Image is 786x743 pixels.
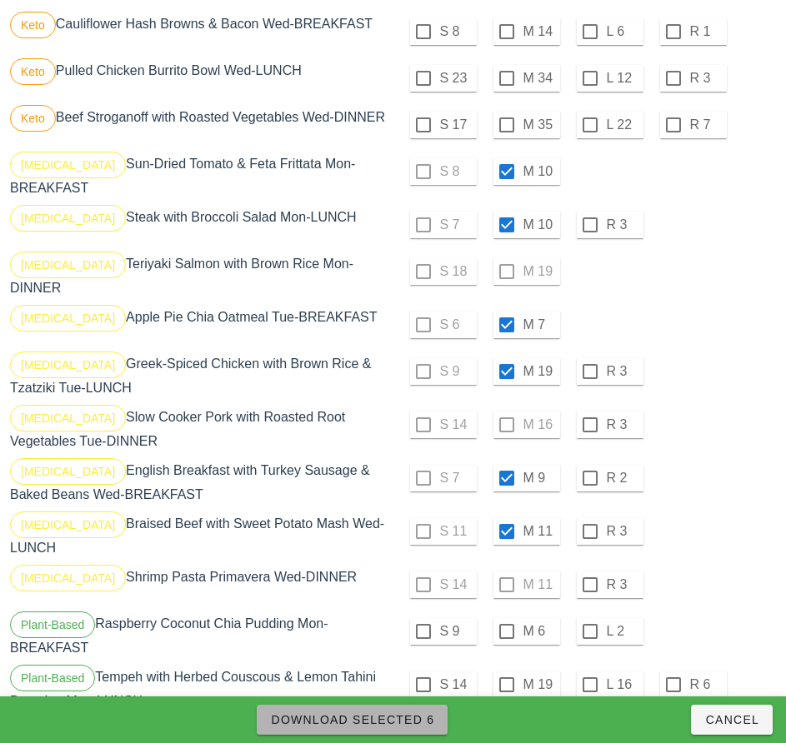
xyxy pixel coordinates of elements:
label: R 2 [607,470,640,486]
label: R 3 [607,217,640,233]
div: Tempeh with Herbed Couscous & Lemon Tahini Dressing Mon-LUNCH [7,661,393,715]
div: Steak with Broccoli Salad Mon-LUNCH [7,202,393,248]
div: Beef Stroganoff with Roasted Vegetables Wed-DINNER [7,102,393,148]
span: [MEDICAL_DATA] [21,406,115,431]
label: M 7 [523,317,557,333]
span: Cancel [704,713,759,726]
label: S 14 [440,676,473,693]
label: L 16 [607,676,640,693]
div: Teriyaki Salmon with Brown Rice Mon-DINNER [7,248,393,302]
span: [MEDICAL_DATA] [21,512,115,537]
div: Raspberry Coconut Chia Pudding Mon-BREAKFAST [7,608,393,661]
span: Plant-Based [21,666,84,691]
div: Braised Beef with Sweet Potato Mash Wed-LUNCH [7,508,393,561]
label: L 22 [607,117,640,133]
span: [MEDICAL_DATA] [21,352,115,377]
label: R 1 [690,23,723,40]
label: M 14 [523,23,557,40]
button: Download Selected 6 [257,705,448,735]
div: Slow Cooker Pork with Roasted Root Vegetables Tue-DINNER [7,401,393,455]
span: [MEDICAL_DATA] [21,459,115,484]
label: R 3 [607,416,640,433]
label: M 6 [523,623,557,640]
label: M 19 [523,676,557,693]
label: M 9 [523,470,557,486]
label: M 10 [523,163,557,180]
label: R 3 [607,523,640,540]
span: [MEDICAL_DATA] [21,566,115,591]
div: Shrimp Pasta Primavera Wed-DINNER [7,561,393,608]
label: M 10 [523,217,557,233]
div: Greek-Spiced Chicken with Brown Rice & Tzatziki Tue-LUNCH [7,348,393,401]
label: R 3 [690,70,723,87]
label: M 35 [523,117,557,133]
div: Apple Pie Chia Oatmeal Tue-BREAKFAST [7,302,393,348]
label: M 11 [523,523,557,540]
label: R 6 [690,676,723,693]
label: S 23 [440,70,473,87]
span: Plant-Based [21,612,84,637]
label: M 34 [523,70,557,87]
span: [MEDICAL_DATA] [21,306,115,331]
span: Keto [21,12,45,37]
label: M 19 [523,363,557,380]
div: Pulled Chicken Burrito Bowl Wed-LUNCH [7,55,393,102]
label: L 2 [607,623,640,640]
label: L 6 [607,23,640,40]
span: [MEDICAL_DATA] [21,252,115,277]
label: S 9 [440,623,473,640]
span: [MEDICAL_DATA] [21,152,115,177]
span: Keto [21,106,45,131]
div: Sun-Dried Tomato & Feta Frittata Mon-BREAKFAST [7,148,393,202]
div: Cauliflower Hash Browns & Bacon Wed-BREAKFAST [7,8,393,55]
button: Cancel [691,705,773,735]
span: Keto [21,59,45,84]
label: S 8 [440,23,473,40]
label: L 12 [607,70,640,87]
div: English Breakfast with Turkey Sausage & Baked Beans Wed-BREAKFAST [7,455,393,508]
span: [MEDICAL_DATA] [21,206,115,231]
label: R 3 [607,363,640,380]
label: S 17 [440,117,473,133]
label: R 3 [607,576,640,593]
span: Download Selected 6 [270,713,434,726]
label: R 7 [690,117,723,133]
